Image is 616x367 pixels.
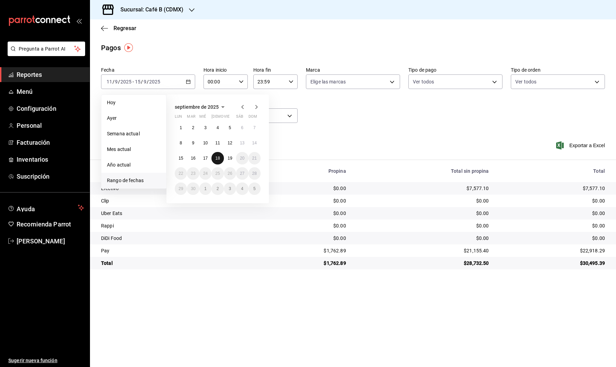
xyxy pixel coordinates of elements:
[204,125,207,130] abbr: 3 de septiembre de 2025
[515,78,536,85] span: Ver todos
[101,247,249,254] div: Pay
[211,137,224,149] button: 11 de septiembre de 2025
[187,167,199,180] button: 23 de septiembre de 2025
[115,6,183,14] h3: Sucursal: Café B (CDMX)
[17,204,75,212] span: Ayuda
[179,186,183,191] abbr: 29 de septiembre de 2025
[107,146,161,153] span: Mes actual
[199,122,211,134] button: 3 de septiembre de 2025
[175,182,187,195] button: 29 de septiembre de 2025
[241,125,243,130] abbr: 6 de septiembre de 2025
[191,186,195,191] abbr: 30 de septiembre de 2025
[211,114,252,122] abbr: jueves
[124,43,133,52] img: Tooltip marker
[260,247,346,254] div: $1,762.89
[500,185,605,192] div: $7,577.10
[224,152,236,164] button: 19 de septiembre de 2025
[101,210,249,217] div: Uber Eats
[141,79,143,84] span: /
[101,235,249,242] div: DiDi Food
[191,156,195,161] abbr: 16 de septiembre de 2025
[175,152,187,164] button: 15 de septiembre de 2025
[192,141,194,145] abbr: 9 de septiembre de 2025
[107,177,161,184] span: Rango de fechas
[192,125,194,130] abbr: 2 de septiembre de 2025
[175,137,187,149] button: 8 de septiembre de 2025
[203,156,208,161] abbr: 17 de septiembre de 2025
[101,68,195,72] label: Fecha
[112,79,115,84] span: /
[558,141,605,150] button: Exportar a Excel
[107,161,161,169] span: Año actual
[17,104,84,113] span: Configuración
[229,125,231,130] abbr: 5 de septiembre de 2025
[357,235,489,242] div: $0.00
[187,122,199,134] button: 2 de septiembre de 2025
[248,122,261,134] button: 7 de septiembre de 2025
[500,247,605,254] div: $22,918.29
[248,137,261,149] button: 14 de septiembre de 2025
[120,79,132,84] input: ----
[19,45,74,53] span: Pregunta a Parrot AI
[500,235,605,242] div: $0.00
[175,103,227,111] button: septiembre de 2025
[180,125,182,130] abbr: 1 de septiembre de 2025
[215,141,220,145] abbr: 11 de septiembre de 2025
[260,168,346,174] div: Propina
[229,186,231,191] abbr: 3 de octubre de 2025
[17,138,84,147] span: Facturación
[248,114,257,122] abbr: domingo
[8,357,84,364] span: Sugerir nueva función
[306,68,400,72] label: Marca
[357,222,489,229] div: $0.00
[101,222,249,229] div: Rappi
[8,42,85,56] button: Pregunta a Parrot AI
[224,167,236,180] button: 26 de septiembre de 2025
[179,156,183,161] abbr: 15 de septiembre de 2025
[5,50,85,57] a: Pregunta a Parrot AI
[175,104,219,110] span: septiembre de 2025
[252,171,257,176] abbr: 28 de septiembre de 2025
[248,167,261,180] button: 28 de septiembre de 2025
[357,197,489,204] div: $0.00
[357,168,489,174] div: Total sin propina
[253,125,256,130] abbr: 7 de septiembre de 2025
[357,260,489,267] div: $28,732.50
[107,130,161,137] span: Semana actual
[224,182,236,195] button: 3 de octubre de 2025
[408,68,502,72] label: Tipo de pago
[211,152,224,164] button: 18 de septiembre de 2025
[240,156,244,161] abbr: 20 de septiembre de 2025
[500,210,605,217] div: $0.00
[175,114,182,122] abbr: lunes
[180,141,182,145] abbr: 8 de septiembre de 2025
[17,155,84,164] span: Inventarios
[260,197,346,204] div: $0.00
[260,222,346,229] div: $0.00
[187,152,199,164] button: 16 de septiembre de 2025
[101,197,249,204] div: Clip
[240,141,244,145] abbr: 13 de septiembre de 2025
[149,79,161,84] input: ----
[101,43,121,53] div: Pagos
[511,68,605,72] label: Tipo de orden
[175,167,187,180] button: 22 de septiembre de 2025
[118,79,120,84] span: /
[260,260,346,267] div: $1,762.89
[224,122,236,134] button: 5 de septiembre de 2025
[114,25,136,32] span: Regresar
[413,78,434,85] span: Ver todos
[357,247,489,254] div: $21,155.40
[203,171,208,176] abbr: 24 de septiembre de 2025
[133,79,134,84] span: -
[203,141,208,145] abbr: 10 de septiembre de 2025
[215,171,220,176] abbr: 25 de septiembre de 2025
[217,125,219,130] abbr: 4 de septiembre de 2025
[236,122,248,134] button: 6 de septiembre de 2025
[106,79,112,84] input: --
[203,68,248,72] label: Hora inicio
[17,220,84,229] span: Recomienda Parrot
[204,186,207,191] abbr: 1 de octubre de 2025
